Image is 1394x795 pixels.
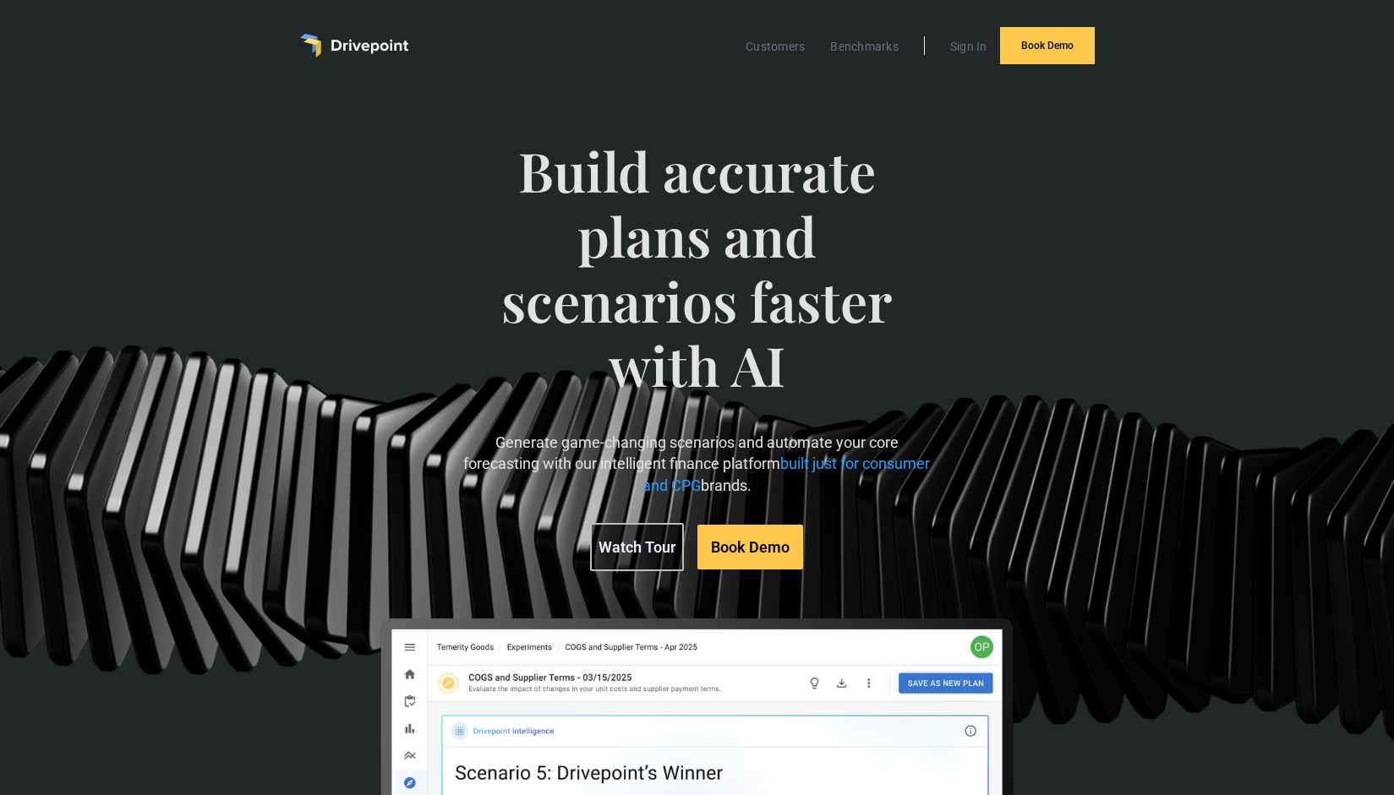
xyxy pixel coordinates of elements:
[697,525,803,569] a: Book Demo
[822,35,907,57] a: Benchmarks
[1000,27,1095,64] a: Book Demo
[590,523,684,571] a: Watch Tour
[642,455,931,493] span: built just for consumer and CPG
[942,35,996,57] a: Sign In
[737,35,813,57] a: Customers
[458,139,936,432] span: Build accurate plans and scenarios faster with AI
[458,432,936,496] p: Generate game-changing scenarios and automate your core forecasting with our intelligent finance ...
[300,34,408,57] a: home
